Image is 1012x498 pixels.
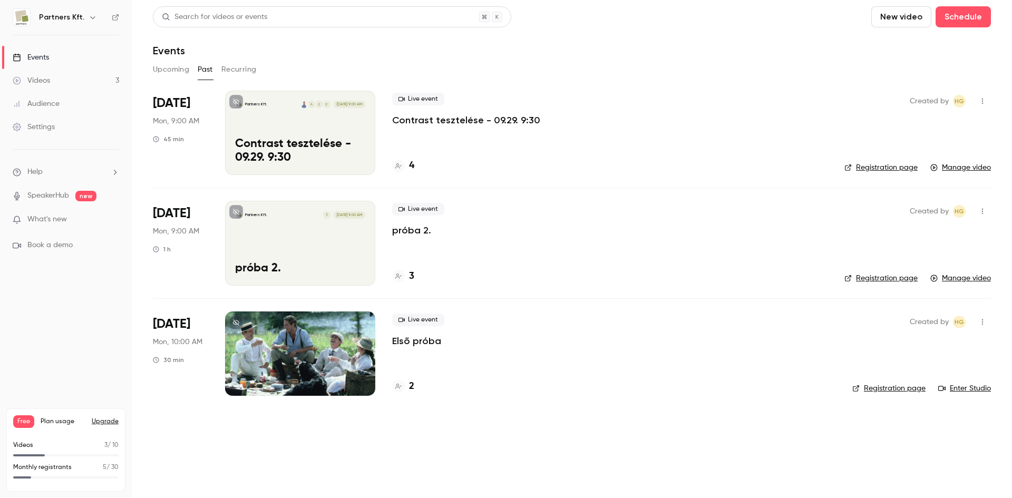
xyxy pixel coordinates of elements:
[153,356,184,364] div: 30 min
[104,442,108,448] span: 3
[235,262,365,276] p: próba 2.
[153,135,184,143] div: 45 min
[153,61,189,78] button: Upcoming
[13,122,55,132] div: Settings
[153,201,208,285] div: Sep 29 Mon, 9:00 AM (Europe/Budapest)
[871,6,931,27] button: New video
[153,226,199,237] span: Mon, 9:00 AM
[409,269,414,284] h4: 3
[153,337,202,347] span: Mon, 10:00 AM
[235,138,365,165] p: Contrast tesztelése - 09.29. 9:30
[198,61,213,78] button: Past
[392,114,540,126] a: Contrast tesztelése - 09.29. 9:30
[392,314,444,326] span: Live event
[392,203,444,216] span: Live event
[953,95,966,108] span: Hajnal Gönczi
[75,191,96,201] span: new
[13,441,33,450] p: Videos
[844,162,918,173] a: Registration page
[41,417,85,426] span: Plan usage
[392,224,431,237] a: próba 2.
[92,417,119,426] button: Upgrade
[323,211,331,219] div: Z
[930,162,991,173] a: Manage video
[162,12,267,23] div: Search for videos or events
[153,44,185,57] h1: Events
[392,335,441,347] a: Első próba
[910,316,949,328] span: Created by
[910,205,949,218] span: Created by
[221,61,257,78] button: Recurring
[333,211,365,219] span: [DATE] 9:00 AM
[392,269,414,284] a: 3
[910,95,949,108] span: Created by
[955,95,964,108] span: HG
[409,379,414,394] h4: 2
[13,52,49,63] div: Events
[938,383,991,394] a: Enter Studio
[13,463,72,472] p: Monthly registrants
[13,9,30,26] img: Partners Kft.
[13,167,119,178] li: help-dropdown-opener
[844,273,918,284] a: Registration page
[153,91,208,175] div: Sep 29 Mon, 9:00 AM (Europe/Budapest)
[245,102,267,107] p: Partners Kft.
[315,100,323,109] div: Z
[936,6,991,27] button: Schedule
[953,205,966,218] span: Hajnal Gönczi
[307,100,316,109] div: Á
[103,463,119,472] p: / 30
[333,101,365,108] span: [DATE] 9:00 AM
[955,205,964,218] span: HG
[392,159,414,173] a: 4
[13,99,60,109] div: Audience
[27,190,69,201] a: SpeakerHub
[104,441,119,450] p: / 10
[153,311,208,396] div: Sep 15 Mon, 10:00 AM (Europe/Budapest)
[955,316,964,328] span: HG
[153,95,190,112] span: [DATE]
[13,75,50,86] div: Videos
[225,91,375,175] a: Contrast tesztelése - 09.29. 9:30Partners Kft.EZÁAndrás Sperling[DATE] 9:00 AMContrast tesztelése...
[39,12,84,23] h6: Partners Kft.
[323,100,331,109] div: E
[300,101,308,108] img: András Sperling
[153,116,199,126] span: Mon, 9:00 AM
[106,215,119,224] iframe: Noticeable Trigger
[953,316,966,328] span: Hajnal Gönczi
[153,316,190,333] span: [DATE]
[852,383,926,394] a: Registration page
[225,201,375,285] a: próba 2.Partners Kft.Z[DATE] 9:00 AMpróba 2.
[13,415,34,428] span: Free
[153,245,171,253] div: 1 h
[153,205,190,222] span: [DATE]
[930,273,991,284] a: Manage video
[392,93,444,105] span: Live event
[409,159,414,173] h4: 4
[392,379,414,394] a: 2
[27,214,67,225] span: What's new
[245,212,267,218] p: Partners Kft.
[27,240,73,251] span: Book a demo
[27,167,43,178] span: Help
[103,464,106,471] span: 5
